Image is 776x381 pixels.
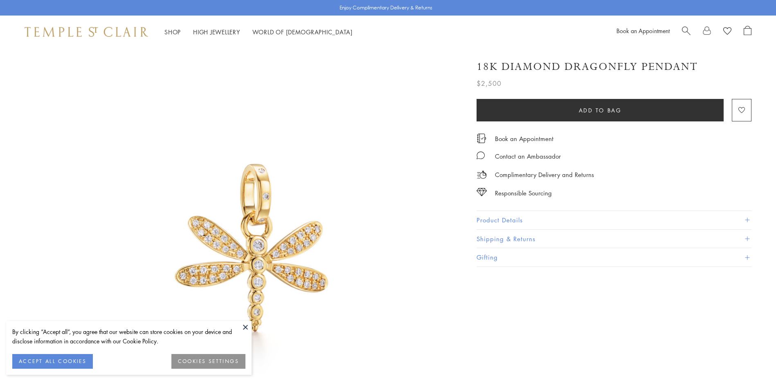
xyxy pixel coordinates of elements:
a: Search [682,26,691,38]
p: Enjoy Complimentary Delivery & Returns [340,4,432,12]
a: World of [DEMOGRAPHIC_DATA]World of [DEMOGRAPHIC_DATA] [252,28,353,36]
button: Product Details [477,211,751,229]
button: Add to bag [477,99,724,121]
button: ACCEPT ALL COOKIES [12,354,93,369]
h1: 18K Diamond Dragonfly Pendant [477,60,698,74]
a: Book an Appointment [616,27,670,35]
img: icon_appointment.svg [477,134,486,143]
a: Book an Appointment [495,134,553,143]
a: High JewelleryHigh Jewellery [193,28,240,36]
span: $2,500 [477,78,502,89]
a: View Wishlist [723,26,731,38]
div: Responsible Sourcing [495,188,552,198]
img: MessageIcon-01_2.svg [477,151,485,159]
img: icon_delivery.svg [477,170,487,180]
button: Gifting [477,248,751,267]
span: Add to bag [579,106,622,115]
img: Temple St. Clair [25,27,148,37]
button: COOKIES SETTINGS [171,354,245,369]
button: Shipping & Returns [477,230,751,248]
img: icon_sourcing.svg [477,188,487,196]
a: Open Shopping Bag [744,26,751,38]
div: By clicking “Accept all”, you agree that our website can store cookies on your device and disclos... [12,327,245,346]
a: ShopShop [164,28,181,36]
div: Contact an Ambassador [495,151,561,161]
nav: Main navigation [164,27,353,37]
p: Complimentary Delivery and Returns [495,170,594,180]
